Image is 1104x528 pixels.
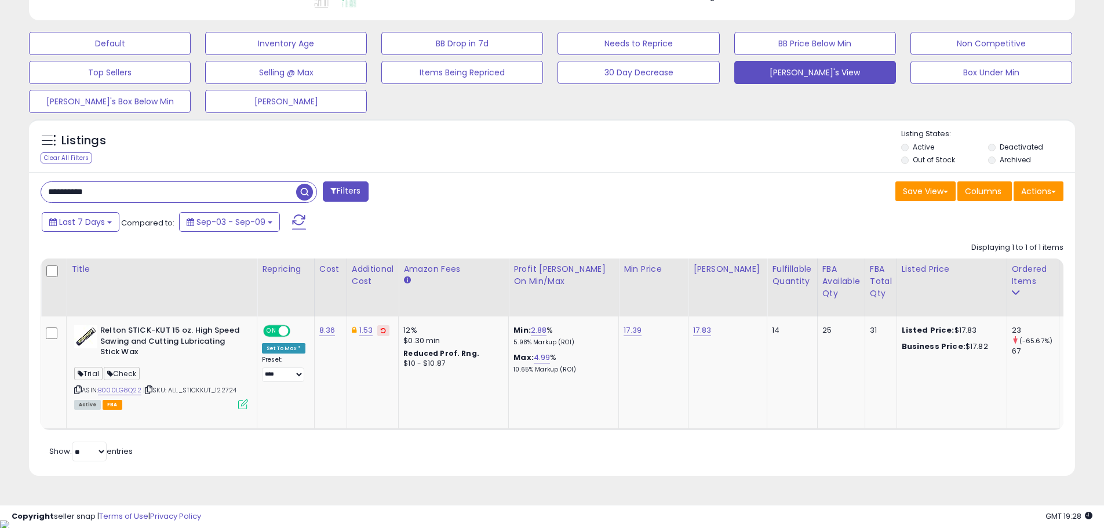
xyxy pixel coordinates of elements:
div: Profit [PERSON_NAME] on Min/Max [513,263,614,287]
button: [PERSON_NAME]'s View [734,61,896,84]
div: % [513,352,610,374]
span: Compared to: [121,217,174,228]
div: 31 [870,325,888,336]
img: 41fVD5Y76uL._SL40_.jpg [74,325,97,348]
div: Repricing [262,263,309,275]
button: Box Under Min [910,61,1072,84]
div: Set To Max * [262,343,305,354]
div: Displaying 1 to 1 of 1 items [971,242,1063,253]
b: Max: [513,352,534,363]
div: Fulfillable Quantity [772,263,812,287]
button: Non Competitive [910,32,1072,55]
button: [PERSON_NAME]'s Box Below Min [29,90,191,113]
th: The percentage added to the cost of goods (COGS) that forms the calculator for Min & Max prices. [509,258,619,316]
div: Listed Price [902,263,1002,275]
a: 1.53 [359,325,373,336]
div: Clear All Filters [41,152,92,163]
button: BB Price Below Min [734,32,896,55]
button: Actions [1014,181,1063,201]
span: Last 7 Days [59,216,105,228]
div: Min Price [624,263,683,275]
div: [PERSON_NAME] [693,263,762,275]
b: Reduced Prof. Rng. [403,348,479,358]
div: $0.30 min [403,336,500,346]
a: Terms of Use [99,511,148,522]
button: BB Drop in 7d [381,32,543,55]
span: OFF [289,326,307,336]
b: Min: [513,325,531,336]
div: seller snap | | [12,511,201,522]
a: 17.39 [624,325,642,336]
span: 2025-09-17 19:28 GMT [1045,511,1092,522]
label: Out of Stock [913,155,955,165]
label: Active [913,142,934,152]
b: Business Price: [902,341,965,352]
div: FBA Total Qty [870,263,892,300]
label: Archived [1000,155,1031,165]
button: Items Being Repriced [381,61,543,84]
a: 17.83 [693,325,711,336]
p: 5.98% Markup (ROI) [513,338,610,347]
button: Inventory Age [205,32,367,55]
div: Preset: [262,356,305,382]
a: 4.99 [534,352,551,363]
a: Privacy Policy [150,511,201,522]
div: 25 [822,325,856,336]
span: Columns [965,185,1001,197]
span: Check [104,367,140,380]
p: Listing States: [901,129,1075,140]
div: % [513,325,610,347]
h5: Listings [61,133,106,149]
div: Amazon Fees [403,263,504,275]
b: Relton STICK-KUT 15 oz. High Speed Sawing and Cutting Lubricating Stick Wax [100,325,241,361]
label: Deactivated [1000,142,1043,152]
a: 8.36 [319,325,336,336]
span: Trial [74,367,103,380]
div: 14 [772,325,808,336]
span: FBA [103,400,122,410]
span: All listings currently available for purchase on Amazon [74,400,101,410]
button: Sep-03 - Sep-09 [179,212,280,232]
div: $10 - $10.87 [403,359,500,369]
span: ON [264,326,279,336]
div: 12% [403,325,500,336]
button: Needs to Reprice [558,32,719,55]
span: Sep-03 - Sep-09 [196,216,265,228]
a: 2.88 [531,325,547,336]
div: Cost [319,263,342,275]
button: Columns [957,181,1012,201]
span: | SKU: ALL_STICKKUT_122724 [143,385,236,395]
button: Selling @ Max [205,61,367,84]
button: [PERSON_NAME] [205,90,367,113]
div: FBA Available Qty [822,263,860,300]
div: Ordered Items [1012,263,1054,287]
small: (-65.67%) [1019,336,1052,345]
b: Listed Price: [902,325,954,336]
div: $17.82 [902,341,998,352]
div: Title [71,263,252,275]
small: Amazon Fees. [403,275,410,286]
div: 23 [1012,325,1059,336]
button: Filters [323,181,368,202]
div: Additional Cost [352,263,394,287]
strong: Copyright [12,511,54,522]
button: 30 Day Decrease [558,61,719,84]
button: Last 7 Days [42,212,119,232]
a: B000LG8Q22 [98,385,141,395]
div: ASIN: [74,325,248,408]
p: 10.65% Markup (ROI) [513,366,610,374]
button: Top Sellers [29,61,191,84]
div: 67 [1012,346,1059,356]
div: $17.83 [902,325,998,336]
button: Default [29,32,191,55]
span: Show: entries [49,446,133,457]
button: Save View [895,181,956,201]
